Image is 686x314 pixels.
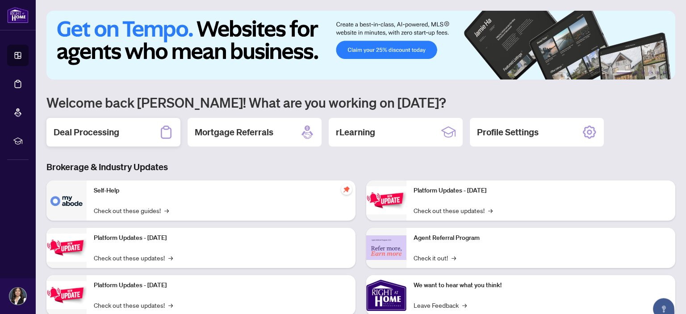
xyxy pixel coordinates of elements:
span: → [488,205,493,215]
a: Check out these guides!→ [94,205,169,215]
a: Check it out!→ [414,253,456,263]
img: Profile Icon [9,288,26,305]
button: 1 [616,71,631,74]
img: Self-Help [46,180,87,221]
h2: Profile Settings [477,126,539,138]
h1: Welcome back [PERSON_NAME]! What are you working on [DATE]? [46,94,675,111]
span: pushpin [341,184,352,195]
img: Platform Updates - September 16, 2025 [46,234,87,262]
a: Check out these updates!→ [94,253,173,263]
a: Check out these updates!→ [94,300,173,310]
p: We want to hear what you think! [414,281,668,290]
span: → [168,300,173,310]
h3: Brokerage & Industry Updates [46,161,675,173]
img: Platform Updates - July 21, 2025 [46,281,87,309]
img: Slide 0 [46,11,675,80]
img: Agent Referral Program [366,235,406,260]
button: 3 [641,71,645,74]
img: logo [7,7,29,23]
button: 4 [648,71,652,74]
a: Leave Feedback→ [414,300,467,310]
span: → [168,253,173,263]
p: Self-Help [94,186,348,196]
a: Check out these updates!→ [414,205,493,215]
button: 6 [663,71,666,74]
button: Open asap [650,283,677,310]
h2: Mortgage Referrals [195,126,273,138]
p: Platform Updates - [DATE] [94,281,348,290]
span: → [452,253,456,263]
p: Platform Updates - [DATE] [94,233,348,243]
span: → [462,300,467,310]
img: Platform Updates - June 23, 2025 [366,186,406,214]
p: Agent Referral Program [414,233,668,243]
span: → [164,205,169,215]
h2: rLearning [336,126,375,138]
p: Platform Updates - [DATE] [414,186,668,196]
button: 2 [634,71,638,74]
button: 5 [656,71,659,74]
h2: Deal Processing [54,126,119,138]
